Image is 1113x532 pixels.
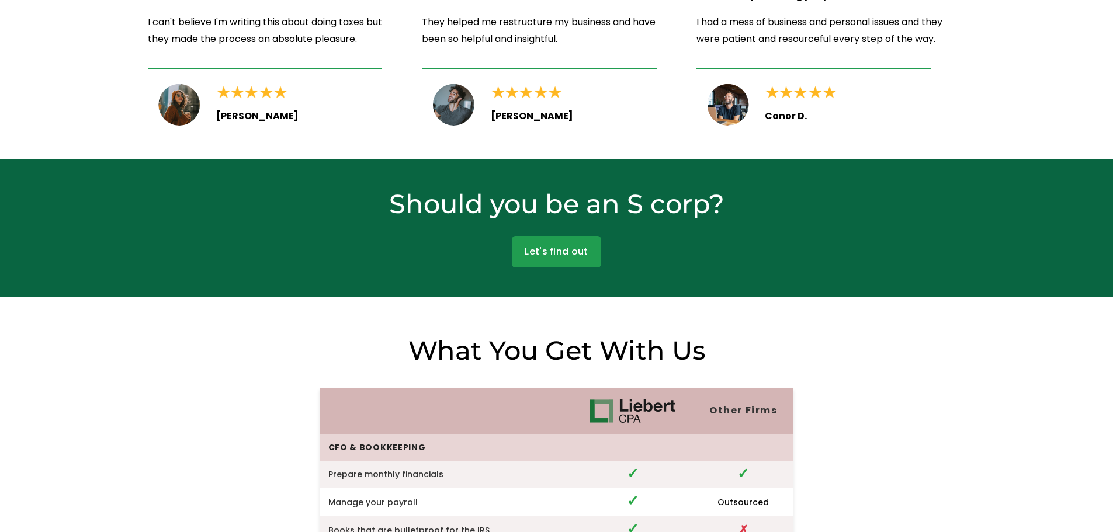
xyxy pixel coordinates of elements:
[696,14,966,48] p: I had a mess of business and personal issues and they were patient and resourceful every step of ...
[422,14,657,48] p: They helped me restructure my business and have been so helpful and insightful.
[320,187,794,221] h2: Should you be an S corp?
[590,399,675,423] img: Liebert CPA
[148,14,383,48] p: I can't believe I'm writing this about doing taxes but they made the process an absolute pleasure.
[627,464,639,483] span: ✓
[320,333,794,367] h2: What You Get With Us
[737,464,749,483] span: ✓
[320,488,573,516] td: Manage your payroll
[320,434,573,461] td: CFO & Bookkeeping
[216,109,299,123] strong: [PERSON_NAME]
[693,488,793,516] td: Outsourced
[491,109,573,123] strong: [PERSON_NAME]
[693,388,793,434] th: Other Firms
[627,491,639,510] span: ✓
[320,461,573,489] td: Prepare monthly financials
[765,109,807,123] strong: Conor D.
[512,236,601,267] a: Let's find out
